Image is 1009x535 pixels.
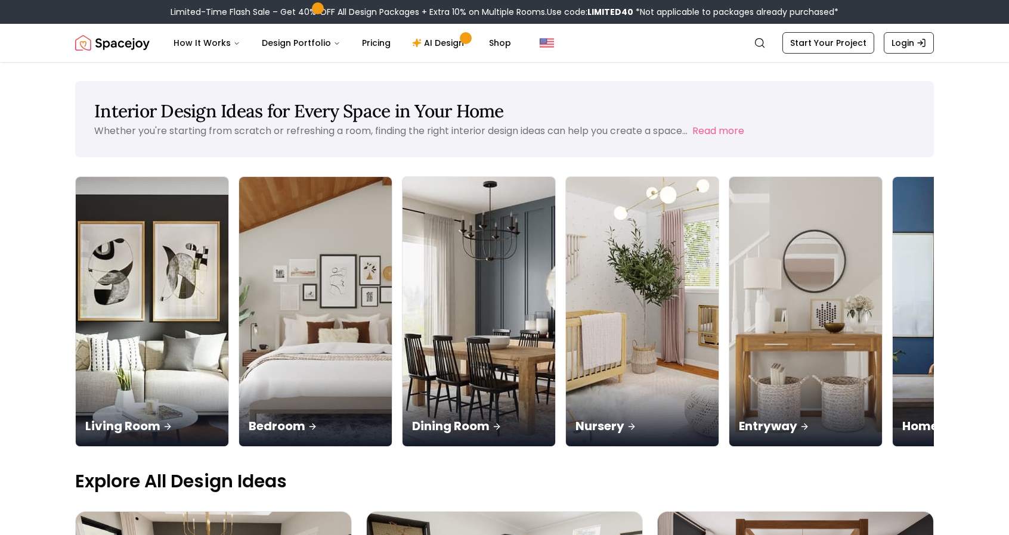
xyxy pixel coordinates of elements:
button: Read more [692,124,744,138]
img: Dining Room [403,177,555,446]
nav: Main [164,31,521,55]
span: Use code: [547,6,633,18]
a: BedroomBedroom [239,176,392,447]
p: Bedroom [249,418,382,434]
a: Pricing [352,31,400,55]
a: Living RoomLiving Room [75,176,229,447]
img: United States [540,36,554,50]
a: AI Design [403,31,477,55]
h1: Interior Design Ideas for Every Space in Your Home [94,100,915,122]
a: EntrywayEntryway [729,176,883,447]
a: Dining RoomDining Room [402,176,556,447]
button: How It Works [164,31,250,55]
p: Entryway [739,418,872,434]
p: Whether you're starting from scratch or refreshing a room, finding the right interior design idea... [94,124,688,138]
p: Living Room [85,418,219,434]
a: Shop [479,31,521,55]
button: Design Portfolio [252,31,350,55]
img: Nursery [566,177,719,446]
a: Start Your Project [782,32,874,54]
a: Login [884,32,934,54]
span: *Not applicable to packages already purchased* [633,6,838,18]
img: Bedroom [239,177,392,446]
a: NurseryNursery [565,176,719,447]
b: LIMITED40 [587,6,633,18]
a: Spacejoy [75,31,150,55]
nav: Global [75,24,934,62]
div: Limited-Time Flash Sale – Get 40% OFF All Design Packages + Extra 10% on Multiple Rooms. [171,6,838,18]
p: Nursery [575,418,709,434]
img: Living Room [76,177,228,446]
img: Entryway [729,177,882,446]
img: Spacejoy Logo [75,31,150,55]
p: Dining Room [412,418,546,434]
p: Explore All Design Ideas [75,471,934,492]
